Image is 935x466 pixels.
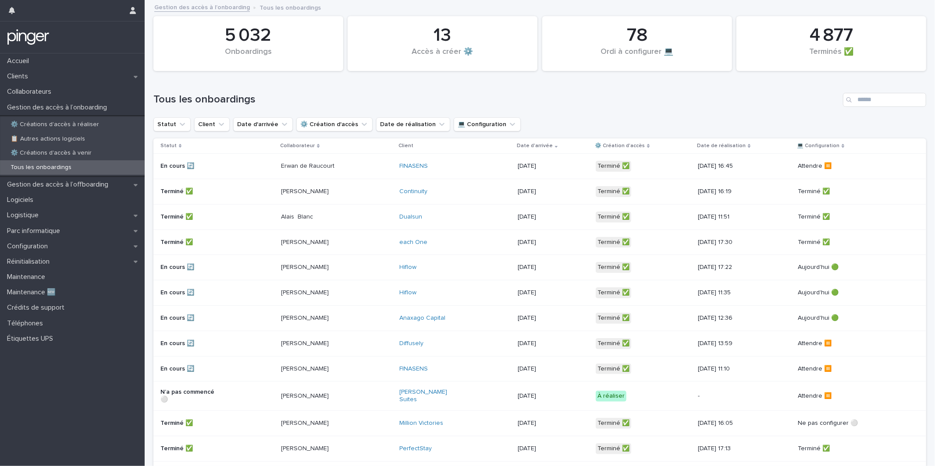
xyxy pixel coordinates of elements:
[4,149,99,157] p: ⚙️ Créations d'accès à venir
[518,365,580,373] p: [DATE]
[399,213,422,221] a: Dualsun
[153,154,926,179] tr: En cours 🔄Erwan de RaucourtFINASENS [DATE]Terminé ✅[DATE] 16:45Attendre ⏸️
[399,420,443,427] a: Million Victories
[596,443,631,454] div: Terminé ✅
[798,239,860,246] p: Terminé ✅
[153,381,926,411] tr: N’a pas commencé ⚪[PERSON_NAME][PERSON_NAME] Suites [DATE]À réaliser-Attendre ⏸️
[4,72,35,81] p: Clients
[798,264,860,271] p: Aujourd'hui 🟢
[557,47,717,66] div: Ordi à configurer 💻
[281,264,344,271] p: [PERSON_NAME]
[798,213,860,221] p: Terminé ✅
[518,188,580,195] p: [DATE]
[376,117,450,131] button: Date de réalisation
[518,239,580,246] p: [DATE]
[153,93,839,106] h1: Tous les onboardings
[160,141,177,151] p: Statut
[698,314,761,322] p: [DATE] 12:36
[4,258,57,266] p: Réinitialisation
[798,392,860,400] p: Attendre ⏸️
[697,141,746,151] p: Date de réalisation
[153,280,926,306] tr: En cours 🔄[PERSON_NAME]Hiflow [DATE]Terminé ✅[DATE] 11:35Aujourd'hui 🟢
[698,392,761,400] p: -
[194,117,230,131] button: Client
[698,239,761,246] p: [DATE] 17:30
[596,418,631,429] div: Terminé ✅
[281,213,344,221] p: Alais Blanc
[4,304,71,312] p: Crédits de support
[160,388,223,403] p: N’a pas commencé ⚪
[168,25,328,46] div: 5 032
[281,239,344,246] p: [PERSON_NAME]
[517,141,553,151] p: Date d'arrivée
[4,180,115,189] p: Gestion des accès à l’offboarding
[4,135,92,143] p: 📋 Autres actions logiciels
[154,2,250,12] a: Gestion des accès à l’onboarding
[518,420,580,427] p: [DATE]
[4,211,46,219] p: Logistique
[160,264,223,271] p: En cours 🔄
[363,47,523,66] div: Accès à créer ⚙️
[797,141,839,151] p: 💻 Configuration
[4,164,78,171] p: Tous les onboardings
[153,204,926,229] tr: Terminé ✅Alais BlancDualsun [DATE]Terminé ✅[DATE] 11:51Terminé ✅
[751,47,911,66] div: Terminés ✅
[281,188,344,195] p: [PERSON_NAME]
[4,319,50,328] p: Téléphones
[4,103,114,112] p: Gestion des accès à l’onboarding
[399,162,428,170] a: FINASENS
[281,314,344,322] p: [PERSON_NAME]
[160,162,223,170] p: En cours 🔄
[798,289,860,297] p: Aujourd'hui 🟢
[399,388,462,403] a: [PERSON_NAME] Suites
[399,239,427,246] a: each One
[363,25,523,46] div: 13
[596,262,631,273] div: Terminé ✅
[4,288,63,297] p: Maintenance 🆕
[399,314,445,322] a: Anaxago Capital
[296,117,373,131] button: ⚙️ Création d'accès
[4,242,55,251] p: Configuration
[4,88,58,96] p: Collaborateurs
[518,314,580,322] p: [DATE]
[160,314,223,322] p: En cours 🔄
[160,239,223,246] p: Terminé ✅
[153,255,926,280] tr: En cours 🔄[PERSON_NAME]Hiflow [DATE]Terminé ✅[DATE] 17:22Aujourd'hui 🟢
[398,141,413,151] p: Client
[518,289,580,297] p: [DATE]
[518,392,580,400] p: [DATE]
[4,227,67,235] p: Parc informatique
[518,264,580,271] p: [DATE]
[798,188,860,195] p: Terminé ✅
[798,365,860,373] p: Attendre ⏸️
[454,117,521,131] button: 💻 Configuration
[160,340,223,347] p: En cours 🔄
[153,356,926,381] tr: En cours 🔄[PERSON_NAME]FINASENS [DATE]Terminé ✅[DATE] 11:10Attendre ⏸️
[399,340,423,347] a: Diffusely
[7,28,50,46] img: mTgBEunGTSyRkCgitkcU
[518,340,580,347] p: [DATE]
[160,420,223,427] p: Terminé ✅
[596,364,631,374] div: Terminé ✅
[596,287,631,298] div: Terminé ✅
[596,212,631,222] div: Terminé ✅
[596,186,631,197] div: Terminé ✅
[798,340,860,347] p: Attendre ⏸️
[281,340,344,347] p: [PERSON_NAME]
[281,392,344,400] p: [PERSON_NAME]
[698,162,761,170] p: [DATE] 16:45
[518,213,580,221] p: [DATE]
[596,338,631,349] div: Terminé ✅
[281,162,344,170] p: Erwan de Raucourt
[160,213,223,221] p: Terminé ✅
[698,365,761,373] p: [DATE] 11:10
[399,289,416,297] a: Hiflow
[153,117,191,131] button: Statut
[153,305,926,331] tr: En cours 🔄[PERSON_NAME]Anaxago Capital [DATE]Terminé ✅[DATE] 12:36Aujourd'hui 🟢
[160,365,223,373] p: En cours 🔄
[399,188,427,195] a: Continuity
[4,196,40,204] p: Logiciels
[596,237,631,248] div: Terminé ✅
[281,445,344,452] p: [PERSON_NAME]
[153,436,926,461] tr: Terminé ✅[PERSON_NAME]PerfectStay [DATE]Terminé ✅[DATE] 17:13Terminé ✅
